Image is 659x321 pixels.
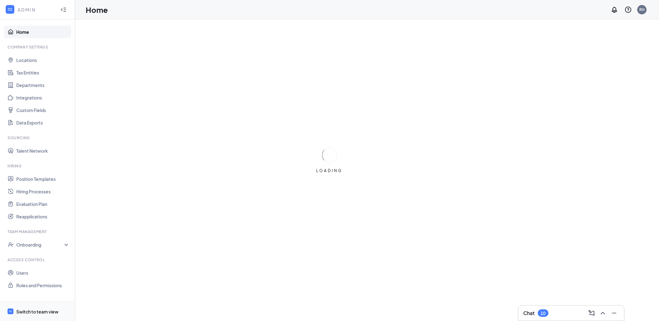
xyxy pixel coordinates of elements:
[8,242,14,248] svg: UserCheck
[611,6,618,13] svg: Notifications
[7,6,13,13] svg: WorkstreamLogo
[314,168,345,173] div: LOADING
[16,145,70,157] a: Talent Network
[16,79,70,91] a: Departments
[16,185,70,198] a: Hiring Processes
[598,308,608,318] button: ChevronUp
[16,54,70,66] a: Locations
[16,279,70,292] a: Roles and Permissions
[541,311,546,316] div: 10
[625,6,632,13] svg: QuestionInfo
[60,7,67,13] svg: Collapse
[16,242,64,248] div: Onboarding
[18,7,55,13] div: ADMIN
[16,198,70,210] a: Evaluation Plan
[16,308,58,315] div: Switch to team view
[16,91,70,104] a: Integrations
[599,309,607,317] svg: ChevronUp
[611,309,618,317] svg: Minimize
[609,308,619,318] button: Minimize
[86,4,108,15] h1: Home
[588,309,596,317] svg: ComposeMessage
[8,229,68,234] div: Team Management
[8,44,68,50] div: Company Settings
[524,310,535,317] h3: Chat
[587,308,597,318] button: ComposeMessage
[16,66,70,79] a: Tax Entities
[8,163,68,169] div: Hiring
[8,309,13,313] svg: WorkstreamLogo
[16,267,70,279] a: Users
[8,257,68,262] div: Access control
[16,173,70,185] a: Position Templates
[640,7,645,12] div: RH
[16,104,70,116] a: Custom Fields
[8,135,68,140] div: Sourcing
[16,26,70,38] a: Home
[16,210,70,223] a: Reapplications
[16,116,70,129] a: Data Exports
